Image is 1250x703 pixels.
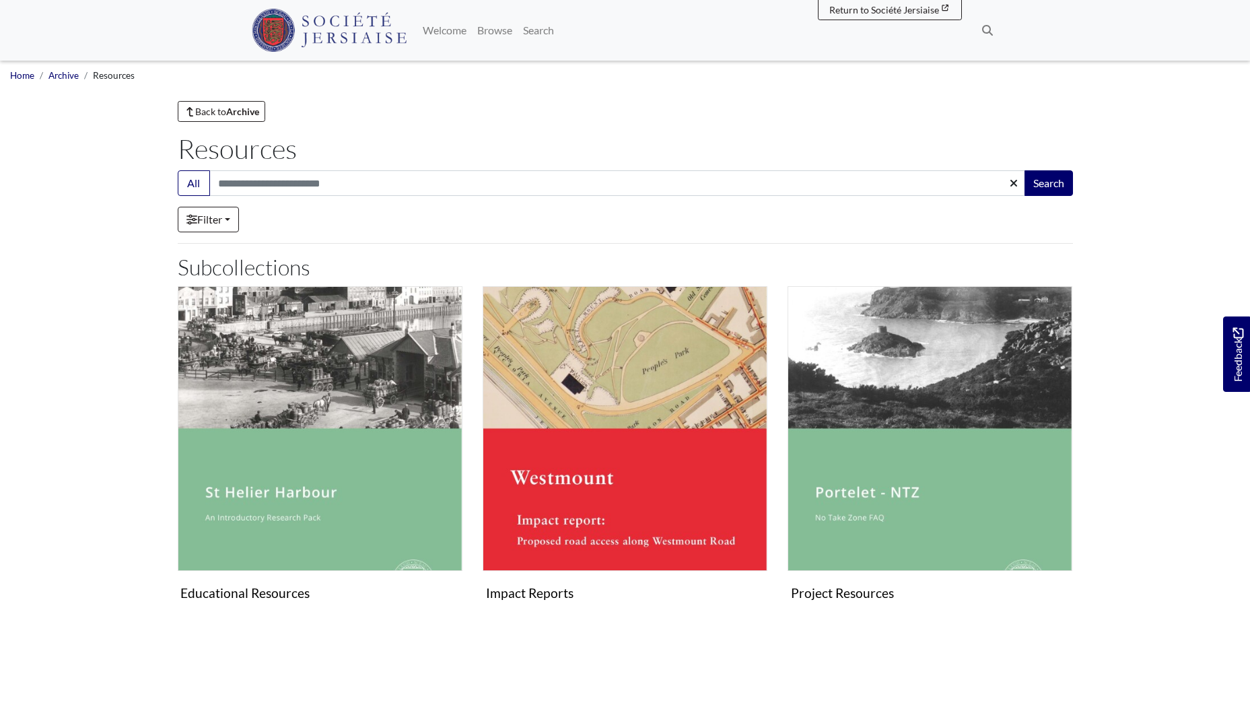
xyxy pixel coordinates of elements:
img: Educational Resources [178,286,462,571]
img: Impact Reports [483,286,767,571]
input: Search this collection... [209,170,1026,196]
a: Back toArchive [178,101,266,122]
a: Browse [472,17,518,44]
a: Impact Reports Impact Reports [483,286,767,607]
div: Subcollection [473,286,777,627]
img: Société Jersiaise [252,9,407,52]
a: Educational Resources Educational Resources [178,286,462,607]
button: All [178,170,210,196]
strong: Archive [226,106,259,117]
a: Project Resources Project Resources [788,286,1072,607]
a: Home [10,70,34,81]
a: Société Jersiaise logo [252,5,407,55]
span: Resources [93,70,135,81]
button: Search [1025,170,1073,196]
div: Subcollection [777,286,1082,627]
div: Subcollection [168,286,473,627]
span: Return to Société Jersiaise [829,4,939,15]
a: Welcome [417,17,472,44]
a: Search [518,17,559,44]
a: Would you like to provide feedback? [1223,316,1250,392]
span: Feedback [1230,327,1246,382]
img: Project Resources [788,286,1072,571]
h1: Resources [178,133,1073,165]
section: Subcollections [178,286,1073,643]
a: Archive [48,70,79,81]
h2: Subcollections [178,255,1073,280]
a: Filter [178,207,239,232]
